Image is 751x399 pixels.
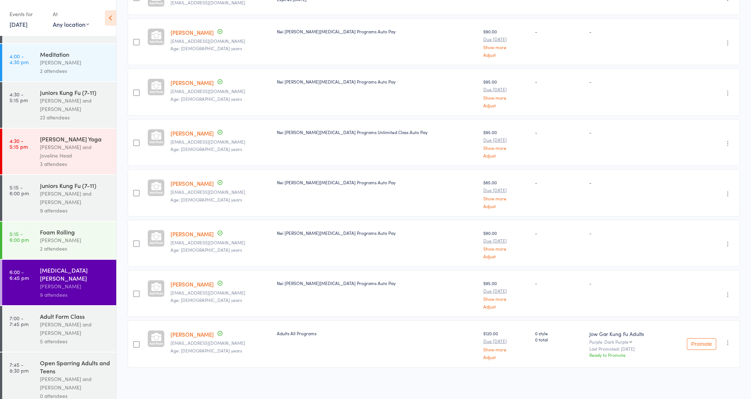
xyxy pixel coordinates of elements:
div: [PERSON_NAME] and [PERSON_NAME] [40,189,110,206]
time: 4:30 - 5:15 pm [10,138,28,149]
small: Due [DATE] [483,339,529,344]
div: - [535,230,583,236]
div: $90.00 [483,28,529,57]
span: Age: [DEMOGRAPHIC_DATA] years [171,297,242,303]
span: Age: [DEMOGRAPHIC_DATA] years [171,196,242,203]
div: $95.00 [483,129,529,158]
div: Dark Purple [604,339,629,344]
div: At [53,8,89,20]
div: Events for [10,8,45,20]
div: $120.00 [483,330,529,359]
a: Adjust [483,304,529,309]
div: - [589,78,663,85]
div: Nei [PERSON_NAME][MEDICAL_DATA] Programs Auto Pay [277,280,477,286]
div: [PERSON_NAME] [40,236,110,244]
time: 4:00 - 4:30 pm [10,53,29,65]
div: Nei [PERSON_NAME][MEDICAL_DATA] Programs Auto Pay [277,179,477,185]
div: - [535,179,583,185]
time: 5:15 - 6:00 pm [10,184,29,196]
a: Show more [483,145,529,150]
a: [PERSON_NAME] [171,230,214,238]
a: Show more [483,347,529,352]
time: 5:15 - 6:00 pm [10,231,29,243]
div: 9 attendees [40,206,110,215]
div: 23 attendees [40,113,110,122]
a: Adjust [483,204,529,208]
a: Show more [483,246,529,251]
div: $95.00 [483,280,529,309]
span: Age: [DEMOGRAPHIC_DATA] years [171,96,242,102]
a: Adjust [483,153,529,158]
small: Due [DATE] [483,37,529,42]
div: [PERSON_NAME] and Joveline Head [40,143,110,160]
a: Adjust [483,103,529,108]
div: 5 attendees [40,337,110,346]
a: [DATE] [10,20,28,28]
div: $90.00 [483,230,529,259]
small: patstedman@optusnet.com.au [171,290,271,295]
a: 5:15 -6:00 pmJuniors Kung Fu (7-11)[PERSON_NAME] and [PERSON_NAME]9 attendees [2,175,116,221]
div: Nei [PERSON_NAME][MEDICAL_DATA] Programs Auto Pay [277,78,477,85]
div: $95.00 [483,78,529,107]
div: Ready to Promote [589,352,663,358]
span: Age: [DEMOGRAPHIC_DATA] years [171,347,242,354]
small: nghia597@gmail.com [171,189,271,195]
a: [PERSON_NAME] [171,330,214,338]
div: 2 attendees [40,67,110,75]
small: r__king@hotmail.com [171,139,271,144]
div: Meditation [40,50,110,58]
a: Adjust [483,355,529,359]
a: Adjust [483,52,529,57]
time: 4:30 - 5:15 pm [10,91,28,103]
div: - [589,230,663,236]
div: Adult Form Class [40,312,110,320]
div: $85.00 [483,179,529,208]
div: 9 attendees [40,291,110,299]
div: - [535,280,583,286]
a: Adjust [483,254,529,259]
div: [PERSON_NAME] Yoga [40,135,110,143]
div: - [589,28,663,34]
small: Last Promoted: [DATE] [589,346,663,351]
div: 2 attendees [40,244,110,253]
small: angelinegotidoc@gmail.com [171,38,271,44]
a: 4:00 -4:30 pmMeditation[PERSON_NAME]2 attendees [2,44,116,81]
time: 7:00 - 7:45 pm [10,315,29,327]
div: [PERSON_NAME] and [PERSON_NAME] [40,375,110,392]
div: - [589,129,663,135]
div: - [535,78,583,85]
a: [PERSON_NAME] [171,280,214,288]
div: Nei [PERSON_NAME][MEDICAL_DATA] Programs Auto Pay [277,230,477,236]
div: Foam Rolling [40,228,110,236]
small: hoaph59@gmail.com [171,240,271,245]
small: Due [DATE] [483,238,529,243]
a: [PERSON_NAME] [171,129,214,137]
div: - [535,129,583,135]
a: Show more [483,45,529,49]
a: 5:15 -6:00 pmFoam Rolling[PERSON_NAME]2 attendees [2,222,116,259]
div: Purple [589,339,663,344]
div: [PERSON_NAME] [40,58,110,67]
span: Age: [DEMOGRAPHIC_DATA] years [171,146,242,152]
small: jacquesnora@gmail.com [171,89,271,94]
span: 0 total [535,336,583,343]
div: Adults All Programs [277,330,477,336]
div: Juniors Kung Fu (7-11) [40,88,110,96]
span: 0 style [535,330,583,336]
div: [MEDICAL_DATA][PERSON_NAME] [40,266,110,282]
small: Due [DATE] [483,87,529,92]
a: 7:00 -7:45 pmAdult Form Class[PERSON_NAME] and [PERSON_NAME]5 attendees [2,306,116,352]
small: Due [DATE] [483,288,529,293]
div: Jow Gar Kung Fu Adults [589,330,663,337]
button: Promote [687,338,716,350]
span: Age: [DEMOGRAPHIC_DATA] years [171,247,242,253]
a: Show more [483,196,529,201]
div: Open Sparring Adults and Teens [40,359,110,375]
div: [PERSON_NAME] [40,282,110,291]
div: Nei [PERSON_NAME][MEDICAL_DATA] Programs Unlimited Class Auto Pay [277,129,477,135]
a: 6:00 -6:45 pm[MEDICAL_DATA][PERSON_NAME][PERSON_NAME]9 attendees [2,260,116,305]
a: 4:30 -5:15 pmJuniors Kung Fu (7-11)[PERSON_NAME] and [PERSON_NAME]23 attendees [2,82,116,128]
span: Age: [DEMOGRAPHIC_DATA] years [171,45,242,51]
div: Any location [53,20,89,28]
time: 7:45 - 8:30 pm [10,362,29,373]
